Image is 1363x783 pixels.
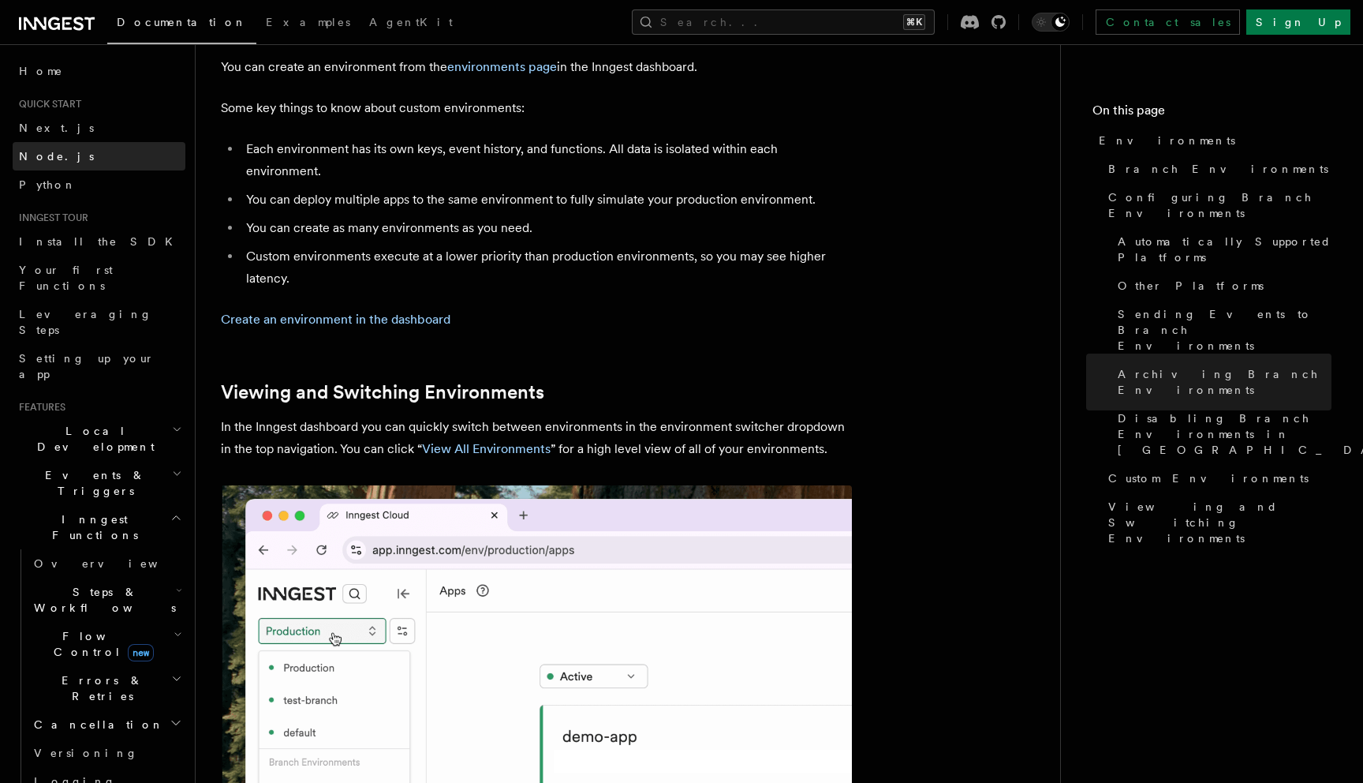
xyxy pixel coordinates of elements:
[1108,499,1331,546] span: Viewing and Switching Environments
[422,441,551,456] a: View All Environments
[1108,470,1309,486] span: Custom Environments
[1032,13,1070,32] button: Toggle dark mode
[28,666,185,710] button: Errors & Retries
[1246,9,1350,35] a: Sign Up
[1111,227,1331,272] a: Automatically Supported Platforms
[28,628,174,660] span: Flow Control
[13,227,185,256] a: Install the SDK
[13,417,185,461] button: Local Development
[632,9,935,35] button: Search...⌘K
[360,5,462,43] a: AgentKit
[13,461,185,505] button: Events & Triggers
[13,467,172,499] span: Events & Triggers
[369,16,453,28] span: AgentKit
[221,56,852,78] p: You can create an environment from the in the Inngest dashboard.
[1096,9,1240,35] a: Contact sales
[13,300,185,344] a: Leveraging Steps
[903,14,925,30] kbd: ⌘K
[1108,161,1328,177] span: Branch Environments
[13,98,81,111] span: Quick start
[13,344,185,388] a: Setting up your app
[256,5,360,43] a: Examples
[128,644,154,661] span: new
[28,622,185,666] button: Flow Controlnew
[28,710,185,739] button: Cancellation
[19,122,94,134] span: Next.js
[241,138,852,182] li: Each environment has its own keys, event history, and functions. All data is isolated within each...
[447,59,557,74] a: environments page
[221,416,852,460] p: In the Inngest dashboard you can quickly switch between environments in the environment switcher ...
[13,511,170,543] span: Inngest Functions
[19,308,152,336] span: Leveraging Steps
[1111,300,1331,360] a: Sending Events to Branch Environments
[28,578,185,622] button: Steps & Workflows
[13,423,172,455] span: Local Development
[19,178,77,191] span: Python
[28,672,171,704] span: Errors & Retries
[19,235,182,248] span: Install the SDK
[19,150,94,163] span: Node.js
[28,717,164,732] span: Cancellation
[266,16,350,28] span: Examples
[1111,272,1331,300] a: Other Platforms
[1102,493,1331,553] a: Viewing and Switching Environments
[13,256,185,300] a: Your first Functions
[1118,278,1264,294] span: Other Platforms
[19,352,155,380] span: Setting up your app
[1092,101,1331,126] h4: On this page
[1111,404,1331,464] a: Disabling Branch Environments in [GEOGRAPHIC_DATA]
[13,142,185,170] a: Node.js
[1118,234,1331,265] span: Automatically Supported Platforms
[28,739,185,767] a: Versioning
[241,217,852,239] li: You can create as many environments as you need.
[28,549,185,578] a: Overview
[1102,464,1331,493] a: Custom Environments
[13,505,185,549] button: Inngest Functions
[1118,306,1331,354] span: Sending Events to Branch Environments
[13,170,185,199] a: Python
[1118,366,1331,398] span: Archiving Branch Environments
[13,401,65,414] span: Features
[1092,126,1331,155] a: Environments
[34,557,196,570] span: Overview
[1111,360,1331,404] a: Archiving Branch Environments
[241,245,852,290] li: Custom environments execute at a lower priority than production environments, so you may see high...
[1102,183,1331,227] a: Configuring Branch Environments
[19,63,63,79] span: Home
[117,16,247,28] span: Documentation
[13,114,185,142] a: Next.js
[1108,189,1331,221] span: Configuring Branch Environments
[28,584,176,616] span: Steps & Workflows
[107,5,256,44] a: Documentation
[13,212,88,224] span: Inngest tour
[1099,133,1235,148] span: Environments
[13,57,185,85] a: Home
[241,189,852,211] li: You can deploy multiple apps to the same environment to fully simulate your production environment.
[221,97,852,119] p: Some key things to know about custom environments:
[19,264,113,292] span: Your first Functions
[34,747,138,759] span: Versioning
[221,381,544,403] a: Viewing and Switching Environments
[221,312,450,327] a: Create an environment in the dashboard
[1102,155,1331,183] a: Branch Environments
